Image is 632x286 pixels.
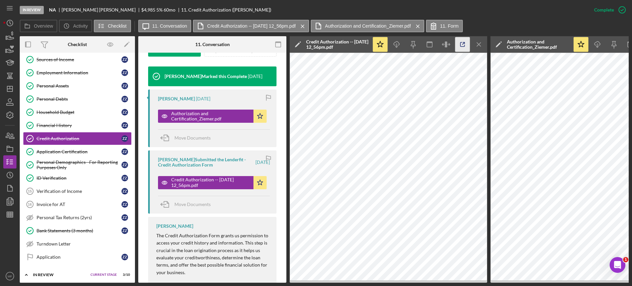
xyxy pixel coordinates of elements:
[37,96,121,102] div: Personal Debts
[20,20,57,32] button: Overview
[181,7,271,13] div: 11. Credit Authorization ([PERSON_NAME])
[62,7,141,13] div: [PERSON_NAME] [PERSON_NAME]
[23,237,132,250] a: Turndown Letter
[196,96,210,101] time: 2025-09-30 16:56
[23,53,132,66] a: Sources of IncomeZZ
[68,42,87,47] div: Checklist
[165,74,247,79] div: [PERSON_NAME] Marked this Complete
[23,171,132,185] a: ID VerificationZZ
[121,201,128,208] div: Z Z
[37,175,121,181] div: ID Verification
[37,202,121,207] div: Invoice for AT
[156,223,193,229] div: [PERSON_NAME]
[158,130,217,146] button: Move Documents
[121,188,128,195] div: Z Z
[121,162,128,168] div: Z Z
[37,241,131,247] div: Turndown Letter
[156,7,163,13] div: 5 %
[121,122,128,129] div: Z Z
[158,196,217,213] button: Move Documents
[37,149,121,154] div: Application Certification
[440,23,459,29] label: 11. Form
[121,135,128,142] div: Z Z
[121,96,128,102] div: Z Z
[3,270,16,283] button: MF
[594,3,614,16] div: Complete
[121,227,128,234] div: Z Z
[23,132,132,145] a: Credit AuthorizationZZ
[37,215,121,220] div: Personal Tax Returns (2yrs)
[23,185,132,198] a: 15Verification of IncomeZZ
[37,110,121,115] div: Household Budget
[207,23,296,29] label: Credit Authorization -- [DATE] 12_56pm.pdf
[158,176,267,189] button: Credit Authorization -- [DATE] 12_56pm.pdf
[121,83,128,89] div: Z Z
[121,69,128,76] div: Z Z
[20,6,44,14] div: In Review
[28,189,32,193] tspan: 15
[195,42,230,47] div: 11. Conversation
[34,23,53,29] label: Overview
[23,198,132,211] a: 16Invoice for ATZZ
[37,83,121,89] div: Personal Assets
[158,96,195,101] div: [PERSON_NAME]
[171,111,250,121] div: Authorization and Certification_Ziemer.pdf
[37,136,121,141] div: Credit Authorization
[8,274,12,278] text: MF
[37,70,121,75] div: Employment Information
[28,202,32,206] tspan: 16
[23,92,132,106] a: Personal DebtsZZ
[121,56,128,63] div: Z Z
[59,20,92,32] button: Activity
[118,273,130,277] div: 3 / 10
[121,175,128,181] div: Z Z
[138,20,192,32] button: 11. Conversation
[37,123,121,128] div: Financial History
[164,7,175,13] div: 60 mo
[306,39,369,50] div: Credit Authorization -- [DATE] 12_56pm.pdf
[37,254,121,260] div: Application
[37,228,121,233] div: Bank Statements (3 months)
[588,3,629,16] button: Complete
[23,250,132,264] a: ApplicationZZ
[37,189,121,194] div: Verification of Income
[91,273,117,277] span: Current Stage
[158,110,267,123] button: Authorization and Certification_Ziemer.pdf
[121,148,128,155] div: Z Z
[73,23,88,29] label: Activity
[23,158,132,171] a: Personal Demographics - For Reporting Purposes OnlyZZ
[121,109,128,116] div: Z Z
[507,39,569,50] div: Authorization and Certification_Ziemer.pdf
[248,74,262,79] time: 2025-09-30 16:56
[23,211,132,224] a: Personal Tax Returns (2yrs)ZZ
[23,145,132,158] a: Application CertificationZZ
[49,7,56,13] b: NA
[325,23,411,29] label: Authorization and Certification_Ziemer.pdf
[94,20,131,32] button: Checklist
[33,273,87,277] div: In Review
[610,257,625,273] iframe: Intercom live chat
[426,20,463,32] button: 11. Form
[311,20,424,32] button: Authorization and Certification_Ziemer.pdf
[174,135,211,141] span: Move Documents
[152,23,187,29] label: 11. Conversation
[23,224,132,237] a: Bank Statements (3 months)ZZ
[121,214,128,221] div: Z Z
[193,20,309,32] button: Credit Authorization -- [DATE] 12_56pm.pdf
[174,201,211,207] span: Move Documents
[23,106,132,119] a: Household BudgetZZ
[141,7,155,13] span: $4,985
[158,157,254,168] div: [PERSON_NAME] Submitted the Lenderfit - Credit Authorization Form
[23,66,132,79] a: Employment InformationZZ
[23,119,132,132] a: Financial HistoryZZ
[156,232,270,276] p: The Credit Authorization Form grants us permission to access your credit history and information....
[37,57,121,62] div: Sources of Income
[23,79,132,92] a: Personal AssetsZZ
[121,254,128,260] div: Z Z
[37,160,121,170] div: Personal Demographics - For Reporting Purposes Only
[255,160,270,165] time: 2025-09-30 16:56
[171,177,250,188] div: Credit Authorization -- [DATE] 12_56pm.pdf
[108,23,127,29] label: Checklist
[623,257,628,262] span: 1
